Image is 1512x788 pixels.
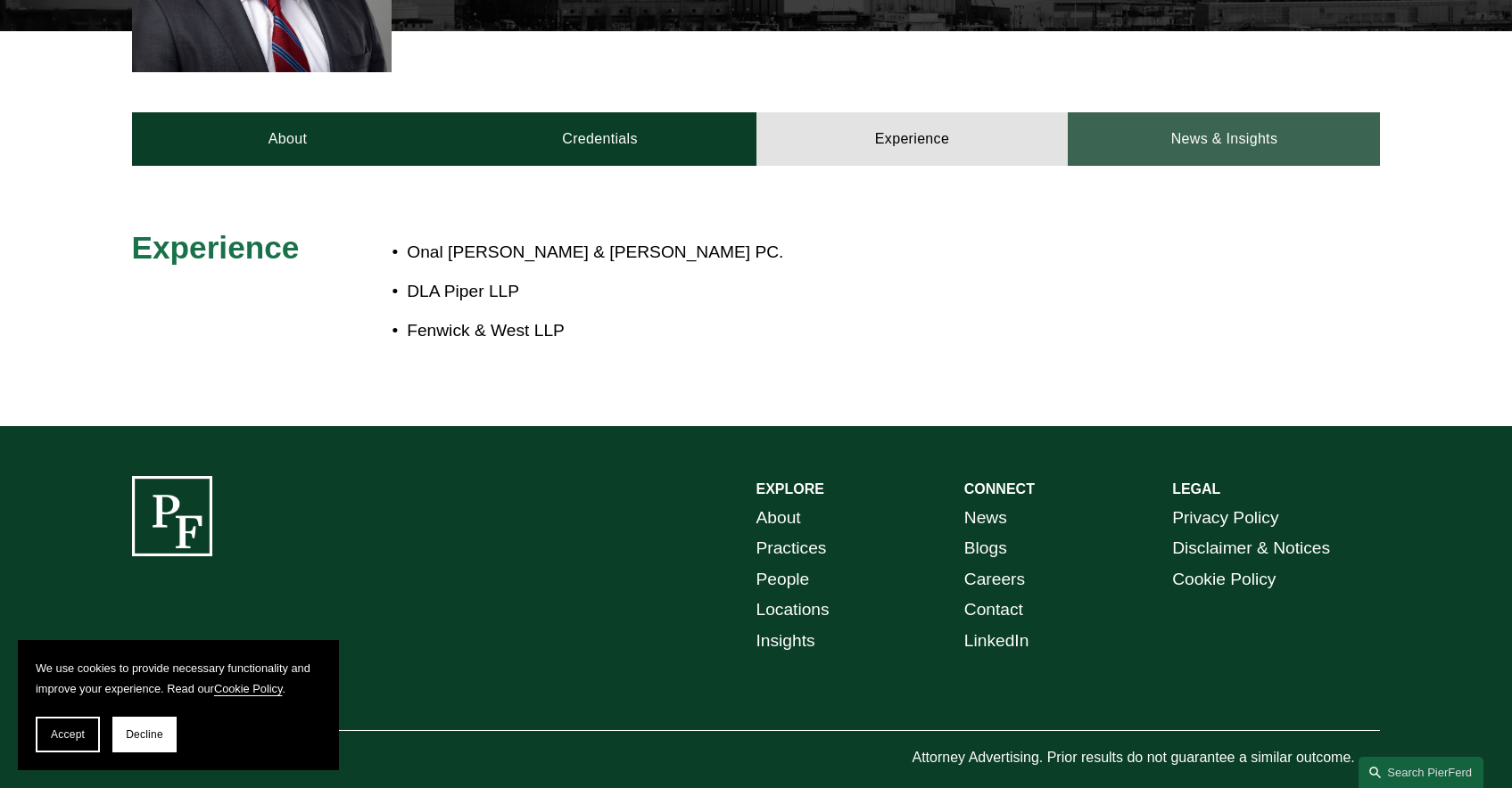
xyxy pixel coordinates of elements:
a: Blogs [964,533,1007,564]
span: Decline [126,728,163,741]
a: Careers [964,564,1025,595]
strong: CONNECT [964,481,1035,497]
button: Accept [36,717,100,752]
a: Search this site [1359,757,1483,788]
p: Attorney Advertising. Prior results do not guarantee a similar outcome. [912,745,1380,771]
a: Cookie Policy [214,682,283,695]
a: Insights [756,626,815,657]
a: Credentials [444,112,756,166]
a: About [756,503,801,534]
a: News [964,503,1007,534]
button: Decline [112,717,177,752]
p: DLA Piper LLP [407,276,1224,308]
a: Experience [756,112,1069,166]
span: Accept [51,728,85,741]
a: Disclaimer & Notices [1172,533,1330,564]
section: Cookie banner [18,640,339,770]
a: Locations [756,595,830,626]
a: People [756,564,810,595]
p: Onal [PERSON_NAME] & [PERSON_NAME] PC. [407,237,1224,268]
span: Experience [132,230,300,265]
p: We use cookies to provide necessary functionality and improve your experience. Read our . [36,658,321,699]
a: Privacy Policy [1172,503,1278,534]
a: Cookie Policy [1172,564,1276,595]
strong: EXPLORE [756,481,824,497]
a: Contact [964,595,1023,626]
a: Practices [756,533,827,564]
strong: LEGAL [1172,481,1220,497]
a: LinkedIn [964,626,1029,657]
a: About [132,112,444,166]
p: Fenwick & West LLP [407,316,1224,347]
a: News & Insights [1068,112,1380,166]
